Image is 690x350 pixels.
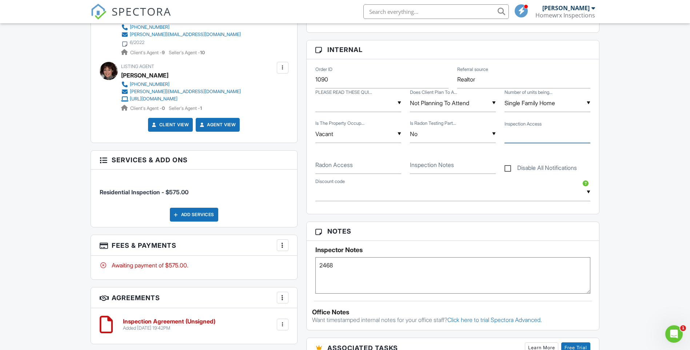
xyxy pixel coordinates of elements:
[151,121,189,128] a: Client View
[410,120,456,127] label: Is Radon Testing Part Of Your Agreement With The Seller?
[307,40,599,59] h3: Internal
[535,12,595,19] div: Homewrx Inspections
[169,106,202,111] span: Seller's Agent -
[130,24,169,30] div: [PHONE_NUMBER]
[312,316,594,324] p: Want timestamped internal notes for your office staff?
[315,66,332,73] label: Order ID
[162,106,165,111] strong: 0
[121,24,241,31] a: [PHONE_NUMBER]
[121,31,241,38] a: [PERSON_NAME][EMAIL_ADDRESS][DOMAIN_NAME]
[130,40,144,45] div: 6/2022
[162,50,165,55] strong: 9
[121,64,154,69] span: Listing Agent
[200,106,202,111] strong: 1
[112,4,171,19] span: SPECTORA
[504,164,577,174] label: Disable All Notifications
[91,10,171,25] a: SPECTORA
[504,125,590,143] input: Inspection Access
[130,106,166,111] span: Client's Agent -
[100,188,188,196] span: Residential Inspection - $575.00
[123,325,215,331] div: Added [DATE] 19:42PM
[410,156,496,174] input: Inspection Notes
[121,88,241,95] a: [PERSON_NAME][EMAIL_ADDRESS][DOMAIN_NAME]
[91,151,297,170] h3: Services & Add ons
[123,318,215,325] h6: Inspection Agreement (Unsigned)
[315,257,591,294] textarea: emailed access request
[198,121,236,128] a: Agent View
[130,81,169,87] div: [PHONE_NUMBER]
[130,32,241,37] div: [PERSON_NAME][EMAIL_ADDRESS][DOMAIN_NAME]
[410,89,457,96] label: Does Client Plan To Attend?
[100,175,288,202] li: Service: Residential Inspection
[91,235,297,256] h3: Fees & Payments
[170,208,218,222] div: Add Services
[130,96,178,102] div: [URL][DOMAIN_NAME]
[363,4,509,19] input: Search everything...
[315,246,591,254] h5: Inspector Notes
[91,4,107,20] img: The Best Home Inspection Software - Spectora
[307,222,599,241] h3: Notes
[121,70,168,81] a: [PERSON_NAME]
[121,95,241,103] a: [URL][DOMAIN_NAME]
[100,261,288,269] div: Awaiting payment of $575.00.
[130,89,241,95] div: [PERSON_NAME][EMAIL_ADDRESS][DOMAIN_NAME]
[91,287,297,308] h3: Agreements
[447,316,542,323] a: Click here to trial Spectora Advanced.
[410,161,454,169] label: Inspection Notes
[123,318,215,331] a: Inspection Agreement (Unsigned) Added [DATE] 19:42PM
[457,66,488,73] label: Referral source
[130,50,166,55] span: Client's Agent -
[542,4,590,12] div: [PERSON_NAME]
[504,89,553,96] label: Number of units being purchased
[121,81,241,88] a: [PHONE_NUMBER]
[315,161,353,169] label: Radon Access
[665,325,683,343] iframe: Intercom live chat
[315,120,364,127] label: Is The Property Occupied?
[315,178,345,185] label: Discount code
[200,50,205,55] strong: 10
[169,50,205,55] span: Seller's Agent -
[315,89,372,96] label: PLEASE READ THESE QUICK HELPFUL INSTRUCTIONS:
[680,325,686,331] span: 1
[312,309,594,316] div: Office Notes
[504,121,542,127] label: Inspection Access
[315,156,401,174] input: Radon Access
